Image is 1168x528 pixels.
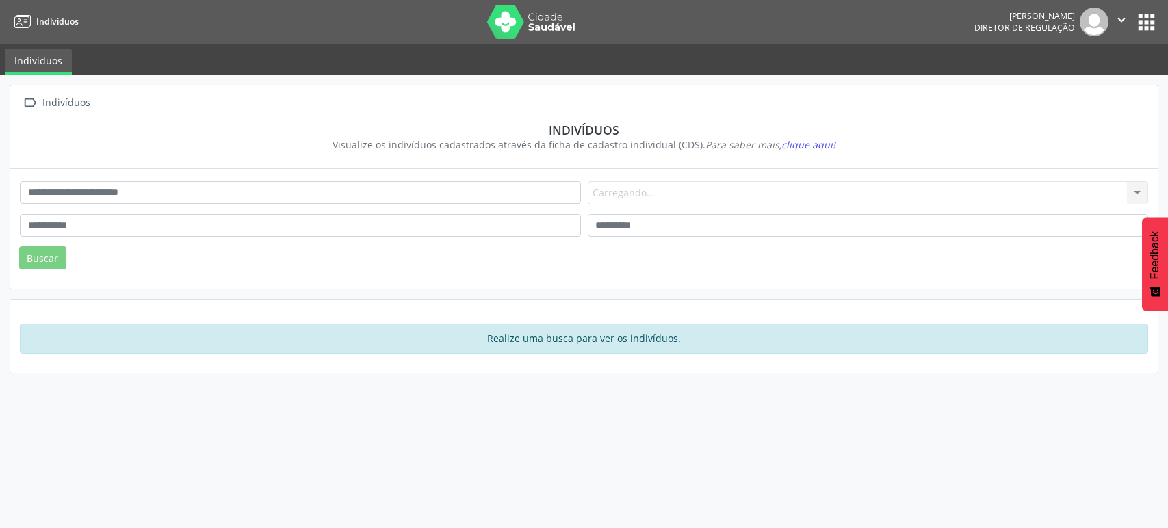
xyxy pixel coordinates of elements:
[1134,10,1158,34] button: apps
[974,10,1075,22] div: [PERSON_NAME]
[36,16,79,27] span: Indivíduos
[20,93,92,113] a:  Indivíduos
[19,246,66,269] button: Buscar
[29,122,1139,137] div: Indivíduos
[781,138,835,151] span: clique aqui!
[29,137,1139,152] div: Visualize os indivíduos cadastrados através da ficha de cadastro individual (CDS).
[1108,8,1134,36] button: 
[20,93,40,113] i: 
[20,324,1148,354] div: Realize uma busca para ver os indivíduos.
[1114,12,1129,27] i: 
[5,49,72,75] a: Indivíduos
[1142,217,1168,311] button: Feedback - Mostrar pesquisa
[10,10,79,33] a: Indivíduos
[40,93,92,113] div: Indivíduos
[705,138,835,151] i: Para saber mais,
[1149,231,1161,279] span: Feedback
[974,22,1075,34] span: Diretor de regulação
[1080,8,1108,36] img: img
